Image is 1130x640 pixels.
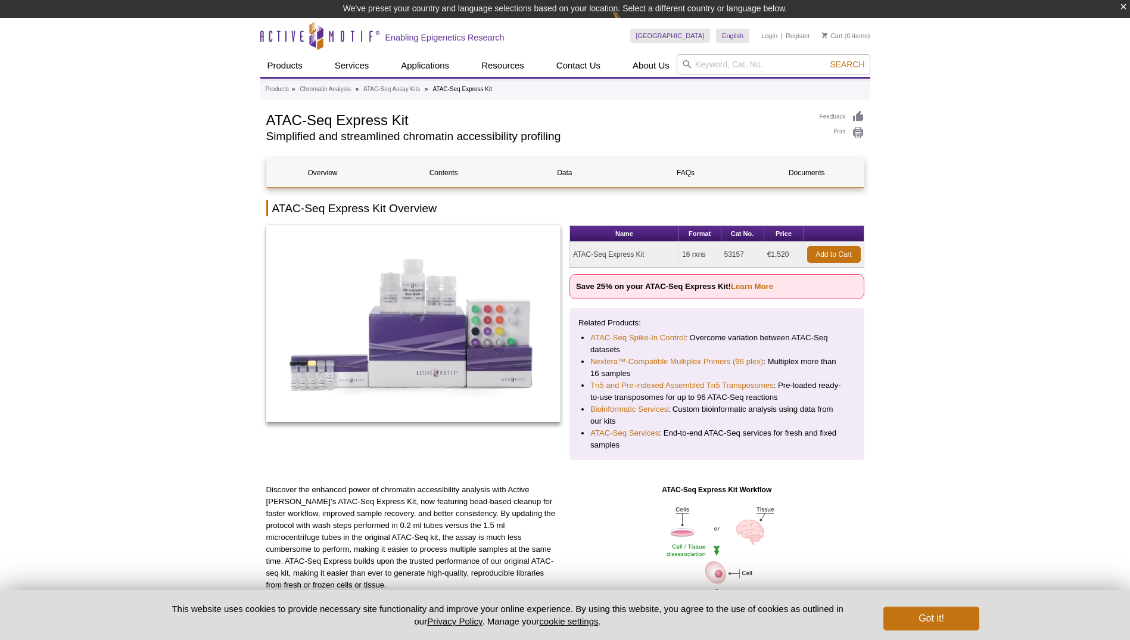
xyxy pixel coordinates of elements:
a: Data [509,159,621,187]
a: Contact Us [549,54,608,77]
li: ATAC-Seq Express Kit [432,86,492,92]
li: : Multiplex more than 16 samples [590,356,843,380]
img: ATAC-Seq Express Kit [266,225,561,422]
button: Search [826,59,868,70]
span: Search [830,60,864,69]
a: FAQs [630,159,742,187]
p: Discover the enhanced power of chromatin accessibility analysis with Active [PERSON_NAME]’s ATAC-... [266,484,561,591]
a: ATAC-Seq Spike-In Control [590,332,685,344]
strong: ATAC-Seq Express Kit Workflow [662,486,771,494]
a: Products [266,84,289,95]
li: : Pre-loaded ready-to-use transposomes for up to 96 ATAC-Seq reactions [590,380,843,403]
li: » [356,86,359,92]
a: ATAC-Seq Assay Kits [363,84,420,95]
a: Documents [751,159,863,187]
a: Chromatin Analysis [300,84,351,95]
td: ATAC-Seq Express Kit [570,242,679,268]
a: Applications [394,54,456,77]
a: Bioinformatic Services [590,403,668,415]
a: Resources [474,54,531,77]
input: Keyword, Cat. No. [677,54,870,74]
p: This website uses cookies to provide necessary site functionality and improve your online experie... [151,602,864,627]
h2: Enabling Epigenetics Research [385,32,505,43]
th: Name [570,226,679,242]
td: 16 rxns [679,242,721,268]
li: : Overcome variation between ATAC-Seq datasets [590,332,843,356]
a: About Us [625,54,677,77]
a: Feedback [820,110,864,123]
a: Nextera™-Compatible Multiplex Primers (96 plex) [590,356,763,368]
a: Print [820,126,864,139]
a: Learn More [731,282,773,291]
a: Privacy Policy [427,616,482,626]
li: : End-to-end ATAC-Seq services for fresh and fixed samples [590,427,843,451]
a: Tn5 and Pre-indexed Assembled Tn5 Transposomes [590,380,774,392]
li: | [781,29,783,43]
th: Price [764,226,804,242]
button: Got it! [883,607,979,630]
a: Services [328,54,376,77]
a: [GEOGRAPHIC_DATA] [630,29,711,43]
h2: Simplified and streamlined chromatin accessibility profiling [266,131,808,142]
button: cookie settings [539,616,598,626]
td: 53157 [721,242,764,268]
h1: ATAC-Seq Express Kit [266,110,808,128]
li: » [292,86,295,92]
th: Format [679,226,721,242]
td: €1,520 [764,242,804,268]
h2: ATAC-Seq Express Kit Overview [266,200,864,216]
strong: Save 25% on your ATAC-Seq Express Kit! [576,282,773,291]
a: Add to Cart [807,246,861,263]
a: Register [786,32,810,40]
a: Contents [388,159,500,187]
a: Overview [267,159,379,187]
p: Related Products: [578,317,855,329]
a: Cart [822,32,843,40]
li: (0 items) [822,29,870,43]
a: ATAC-Seq Services [590,427,659,439]
li: » [425,86,428,92]
img: Your Cart [822,32,827,38]
img: Change Here [612,9,644,37]
th: Cat No. [721,226,764,242]
a: Login [761,32,777,40]
a: English [716,29,749,43]
a: Products [260,54,310,77]
li: : Custom bioinformatic analysis using data from our kits [590,403,843,427]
